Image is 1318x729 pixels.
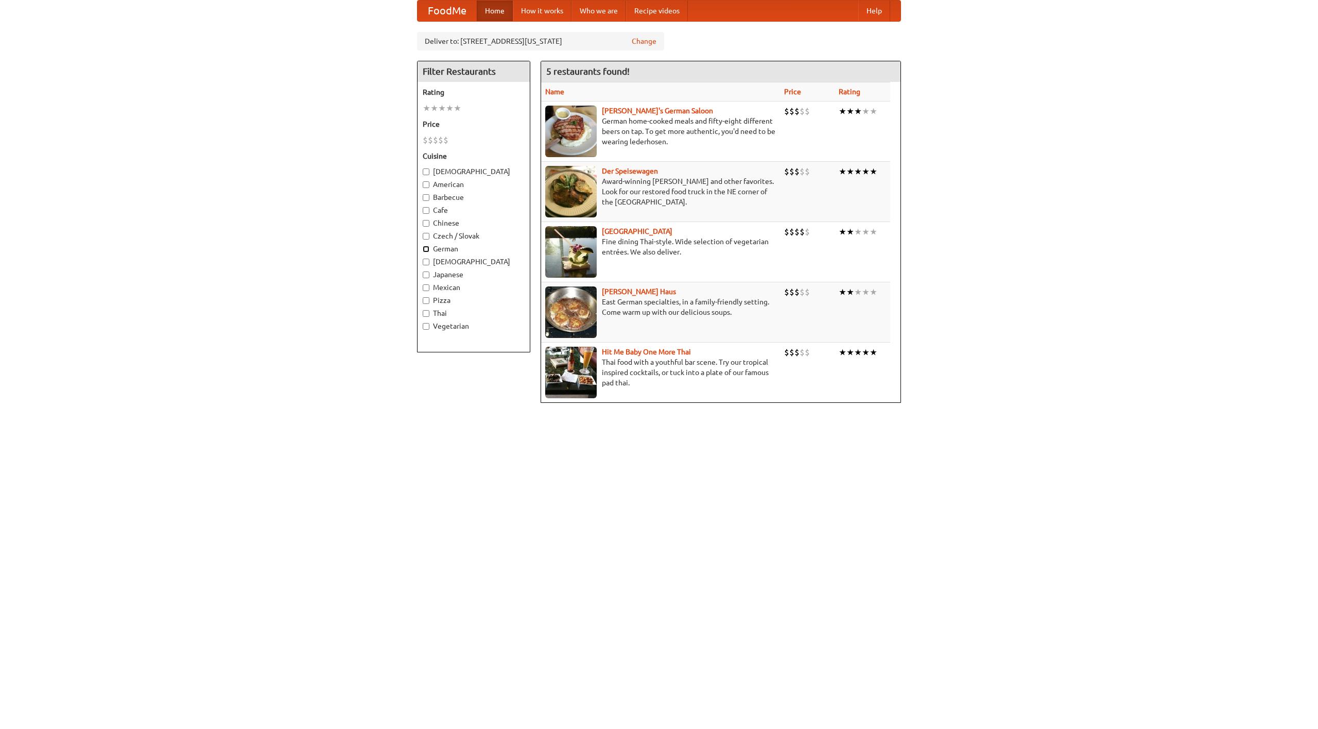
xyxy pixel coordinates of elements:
input: Barbecue [423,194,429,201]
img: kohlhaus.jpg [545,286,597,338]
img: speisewagen.jpg [545,166,597,217]
a: Change [632,36,656,46]
input: Thai [423,310,429,317]
li: ★ [839,347,846,358]
input: Pizza [423,297,429,304]
li: ★ [862,166,870,177]
label: Japanese [423,269,525,280]
input: Czech / Slovak [423,233,429,240]
a: Rating [839,88,860,96]
li: $ [800,106,805,117]
p: East German specialties, in a family-friendly setting. Come warm up with our delicious soups. [545,297,776,317]
li: ★ [839,286,846,298]
li: $ [800,347,805,358]
li: ★ [870,347,877,358]
li: ★ [423,103,430,114]
label: [DEMOGRAPHIC_DATA] [423,257,525,267]
li: ★ [854,166,862,177]
li: ★ [839,166,846,177]
input: Japanese [423,272,429,278]
li: ★ [854,226,862,238]
p: German home-cooked meals and fifty-eight different beers on tap. To get more authentic, you'd nee... [545,116,776,147]
li: ★ [846,347,854,358]
li: $ [784,106,789,117]
a: Help [858,1,890,21]
li: ★ [846,226,854,238]
input: [DEMOGRAPHIC_DATA] [423,259,429,265]
li: ★ [839,106,846,117]
li: $ [805,106,810,117]
li: ★ [454,103,461,114]
li: $ [794,106,800,117]
li: $ [433,134,438,146]
label: Cafe [423,205,525,215]
li: $ [805,166,810,177]
li: ★ [430,103,438,114]
li: $ [784,226,789,238]
li: $ [443,134,448,146]
a: Name [545,88,564,96]
ng-pluralize: 5 restaurants found! [546,66,630,76]
h5: Cuisine [423,151,525,161]
li: $ [789,347,794,358]
label: Czech / Slovak [423,231,525,241]
li: $ [784,166,789,177]
label: Pizza [423,295,525,306]
a: [PERSON_NAME] Haus [602,287,676,296]
li: ★ [862,286,870,298]
li: ★ [862,347,870,358]
li: $ [784,347,789,358]
b: [PERSON_NAME]'s German Saloon [602,107,713,115]
a: Who we are [571,1,626,21]
li: $ [794,347,800,358]
label: Chinese [423,218,525,228]
li: ★ [870,286,877,298]
li: $ [784,286,789,298]
li: $ [800,286,805,298]
li: $ [789,106,794,117]
li: ★ [854,347,862,358]
input: German [423,246,429,252]
a: Hit Me Baby One More Thai [602,348,691,356]
img: esthers.jpg [545,106,597,157]
p: Award-winning [PERSON_NAME] and other favorites. Look for our restored food truck in the NE corne... [545,176,776,207]
input: Chinese [423,220,429,227]
li: $ [800,166,805,177]
li: $ [428,134,433,146]
input: American [423,181,429,188]
div: Deliver to: [STREET_ADDRESS][US_STATE] [417,32,664,50]
label: American [423,179,525,190]
li: ★ [862,226,870,238]
a: FoodMe [418,1,477,21]
li: ★ [854,106,862,117]
li: ★ [870,106,877,117]
input: [DEMOGRAPHIC_DATA] [423,168,429,175]
p: Fine dining Thai-style. Wide selection of vegetarian entrées. We also deliver. [545,236,776,257]
li: ★ [870,226,877,238]
p: Thai food with a youthful bar scene. Try our tropical inspired cocktails, or tuck into a plate of... [545,357,776,388]
label: Thai [423,308,525,318]
li: ★ [846,166,854,177]
li: $ [805,286,810,298]
li: $ [438,134,443,146]
h5: Rating [423,87,525,97]
li: $ [794,286,800,298]
a: Der Speisewagen [602,167,658,175]
label: Barbecue [423,192,525,202]
input: Vegetarian [423,323,429,330]
a: How it works [513,1,571,21]
a: [GEOGRAPHIC_DATA] [602,227,672,235]
li: $ [800,226,805,238]
a: Home [477,1,513,21]
h5: Price [423,119,525,129]
li: $ [805,347,810,358]
li: $ [789,226,794,238]
li: ★ [846,286,854,298]
label: Vegetarian [423,321,525,331]
h4: Filter Restaurants [418,61,530,82]
li: $ [794,226,800,238]
li: ★ [846,106,854,117]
